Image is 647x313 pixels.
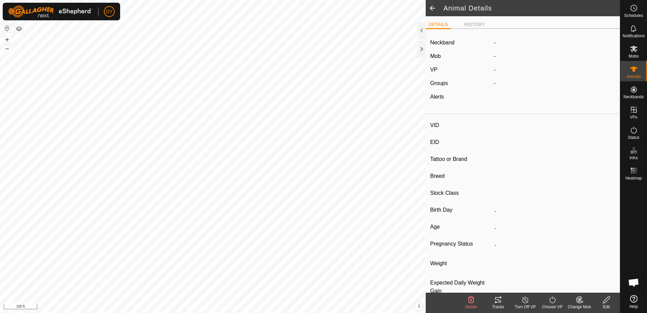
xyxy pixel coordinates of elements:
div: Choose VP [539,304,566,310]
div: - [491,79,618,87]
label: Tattoo or Brand [430,155,492,164]
div: Open chat [624,272,644,293]
span: i [418,303,420,309]
label: Pregnancy Status [430,239,492,248]
span: Notifications [623,34,645,38]
label: Groups [430,80,448,86]
button: + [3,36,11,44]
div: Tracks [485,304,512,310]
span: Animals [626,75,641,79]
label: Age [430,223,492,231]
div: Edit [593,304,620,310]
span: Delete [465,305,477,309]
label: Birth Day [430,206,492,214]
a: Contact Us [220,304,240,310]
button: – [3,44,11,53]
div: Turn Off VP [512,304,539,310]
app-display-virtual-paddock-transition: - [494,67,495,72]
label: EID [430,138,492,147]
label: - [494,39,495,47]
label: Expected Daily Weight Gain [430,279,492,295]
a: Help [620,292,647,311]
label: VP [430,67,437,72]
li: HISTORY [462,21,488,28]
span: Mobs [629,54,639,58]
h2: Animal Details [443,4,620,12]
img: Gallagher Logo [8,5,93,18]
a: Privacy Policy [186,304,211,310]
span: Neckbands [623,95,644,99]
span: VPs [630,115,637,119]
li: DETAILS [426,21,450,29]
button: i [415,302,423,310]
label: VID [430,121,492,130]
span: Heatmap [625,176,642,180]
div: Change Mob [566,304,593,310]
span: Infra [629,156,638,160]
label: Stock Class [430,189,492,197]
button: Map Layers [15,25,23,33]
label: Alerts [430,94,444,100]
label: Weight [430,256,492,271]
button: Reset Map [3,24,11,33]
label: Mob [430,53,441,59]
span: Help [629,305,638,309]
span: DY [106,8,112,15]
span: Status [628,135,639,140]
label: Breed [430,172,492,181]
label: Neckband [430,39,454,47]
span: Schedules [624,14,643,18]
span: - [494,53,495,59]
